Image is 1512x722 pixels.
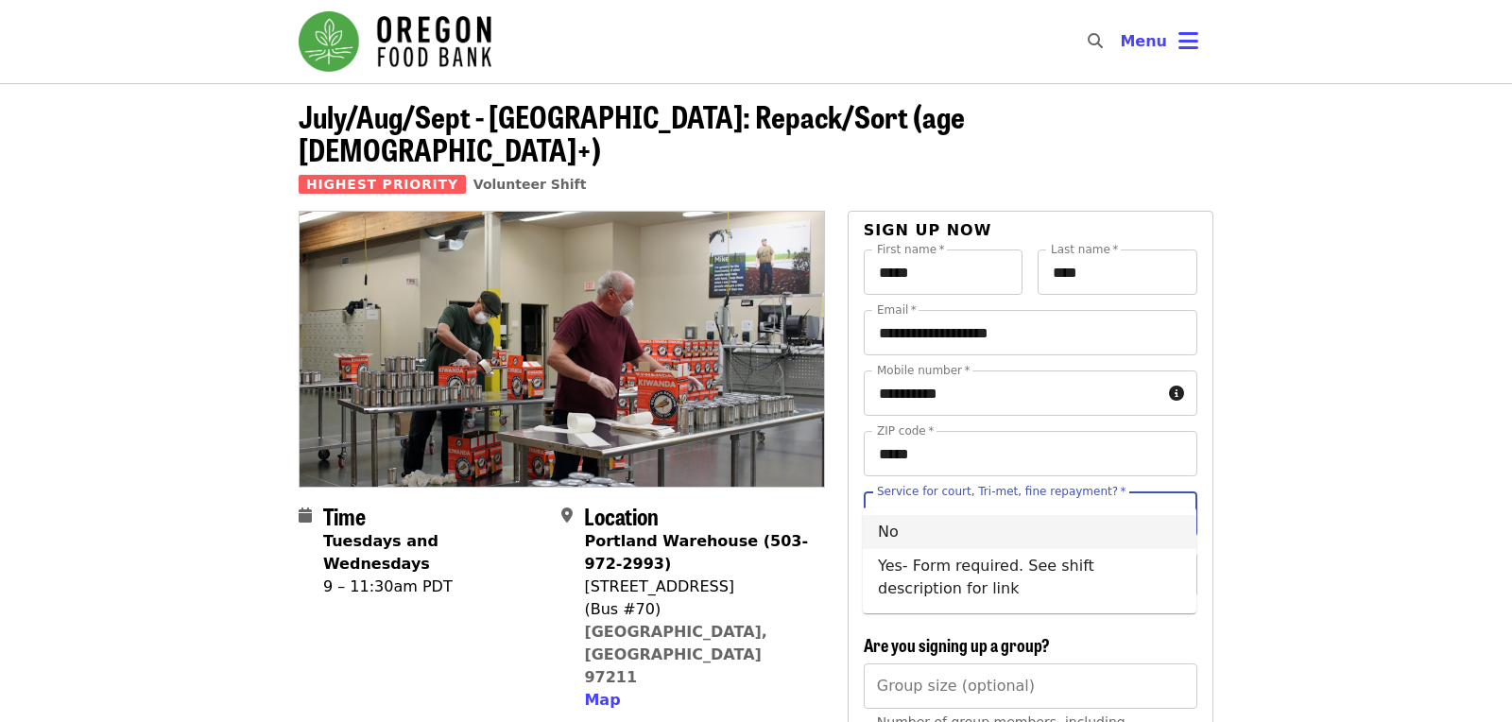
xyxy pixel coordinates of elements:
[1140,501,1166,527] button: Clear
[323,576,546,598] div: 9 – 11:30am PDT
[584,499,659,532] span: Location
[864,370,1161,416] input: Mobile number
[877,304,917,316] label: Email
[1105,19,1213,64] button: Toggle account menu
[299,11,491,72] img: Oregon Food Bank - Home
[1088,32,1103,50] i: search icon
[323,499,366,532] span: Time
[299,507,312,524] i: calendar icon
[584,576,809,598] div: [STREET_ADDRESS]
[584,598,809,621] div: (Bus #70)
[877,365,970,376] label: Mobile number
[584,691,620,709] span: Map
[1038,249,1197,295] input: Last name
[877,425,934,437] label: ZIP code
[864,310,1197,355] input: Email
[323,532,438,573] strong: Tuesdays and Wednesdays
[864,431,1197,476] input: ZIP code
[299,175,466,194] span: Highest Priority
[863,549,1196,606] li: Yes- Form required. See shift description for link
[473,177,587,192] a: Volunteer Shift
[863,515,1196,549] li: No
[864,221,992,239] span: Sign up now
[584,532,808,573] strong: Portland Warehouse (503-972-2993)
[300,212,824,486] img: July/Aug/Sept - Portland: Repack/Sort (age 16+) organized by Oregon Food Bank
[1178,27,1198,55] i: bars icon
[864,249,1023,295] input: First name
[584,623,767,686] a: [GEOGRAPHIC_DATA], [GEOGRAPHIC_DATA] 97211
[864,663,1197,709] input: [object Object]
[1169,385,1184,403] i: circle-info icon
[877,486,1126,497] label: Service for court, Tri-met, fine repayment?
[1164,501,1191,527] button: Close
[299,94,965,171] span: July/Aug/Sept - [GEOGRAPHIC_DATA]: Repack/Sort (age [DEMOGRAPHIC_DATA]+)
[1120,32,1167,50] span: Menu
[584,689,620,712] button: Map
[1051,244,1118,255] label: Last name
[877,244,945,255] label: First name
[561,507,573,524] i: map-marker-alt icon
[864,632,1050,657] span: Are you signing up a group?
[1114,19,1129,64] input: Search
